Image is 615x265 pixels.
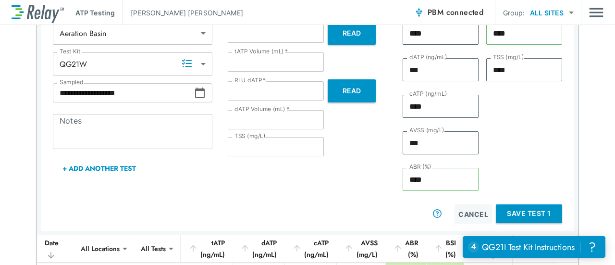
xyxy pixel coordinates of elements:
[434,237,456,260] div: BSI (%)
[428,6,483,19] span: PBM
[74,239,126,258] div: All Locations
[409,90,447,97] label: cATP (ng/mL)
[53,83,194,102] input: Choose date, selected date is Sep 23, 2025
[188,237,225,260] div: tATP (ng/mL)
[53,54,212,74] div: QG21W
[410,3,487,22] button: PBM connected
[12,2,64,23] img: LuminUltra Relay
[131,8,243,18] p: [PERSON_NAME] [PERSON_NAME]
[37,235,74,263] th: Date
[589,3,603,22] button: Main menu
[393,237,418,260] div: ABR (%)
[75,8,115,18] p: ATP Testing
[234,48,288,55] label: tATP Volume (mL)
[240,237,277,260] div: dATP (ng/mL)
[328,79,376,102] button: Read
[60,48,81,55] label: Test Kit
[409,54,447,61] label: dATP (ng/mL)
[134,239,172,258] div: All Tests
[292,237,329,260] div: cATP (ng/mL)
[60,79,84,86] label: Sampled
[53,157,146,180] button: + Add Another Test
[53,24,212,43] div: Aeration Basin
[493,54,524,61] label: TSS (mg/L)
[455,204,492,224] button: Cancel
[503,8,525,18] p: Group:
[234,133,266,139] label: TSS (mg/L)
[589,3,603,22] img: Drawer Icon
[409,127,444,134] label: AVSS (mg/L)
[328,22,376,45] button: Read
[234,77,266,84] label: RLU dATP
[344,237,378,260] div: AVSS (mg/L)
[463,236,605,258] iframe: Resource center
[409,164,431,170] label: ABR (%)
[446,7,484,18] span: connected
[496,204,562,223] button: Save Test 1
[234,106,289,113] label: dATP Volume (mL)
[414,8,424,17] img: Connected Icon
